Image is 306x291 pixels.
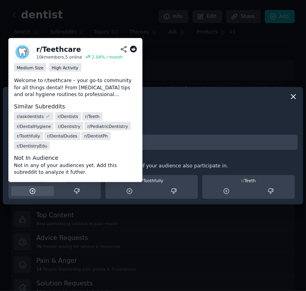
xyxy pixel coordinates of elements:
span: r/ DentistPh [84,133,108,139]
h3: Similar Communities [8,155,298,161]
div: Medium Size [14,63,46,72]
h3: Add subreddit by name [8,128,298,133]
span: r/ askdentists [17,114,44,119]
p: Welcome to r/teethcare – your go-to community for all things dental! From [MEDICAL_DATA] tips and... [14,77,137,98]
dt: Similar Subreddits [14,102,137,111]
div: 10k members, 5 online [36,54,82,60]
span: r/ Toothfully [17,133,40,139]
dt: Not In Audience [14,154,137,162]
span: r/ [43,178,46,183]
span: r/ Dentistry [58,123,80,129]
span: r/ Dentists [58,114,78,119]
div: Teeth [205,178,292,183]
span: r/ Teeth [85,114,99,119]
span: r/ [140,178,143,183]
span: r/ PediatricDentistry [87,123,128,129]
dd: Not in any of your audiences yet. Add this subreddit to analyze it futher. [14,162,137,176]
div: r/ Teethcare [36,44,81,54]
div: Toothfully [108,178,195,183]
span: r/ [241,178,245,183]
span: r/ DentistryEdu [17,143,47,148]
span: r/ DentalHygiene [17,123,51,129]
input: Enter subreddit name and press enter [8,135,298,150]
div: Recommended based on communities that members of your audience also participate in. [8,163,298,170]
span: r/ DentalDudes [47,133,77,139]
div: High Activity [49,63,81,72]
div: 2.04 % / month [92,54,123,60]
img: Teethcare [14,44,31,61]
